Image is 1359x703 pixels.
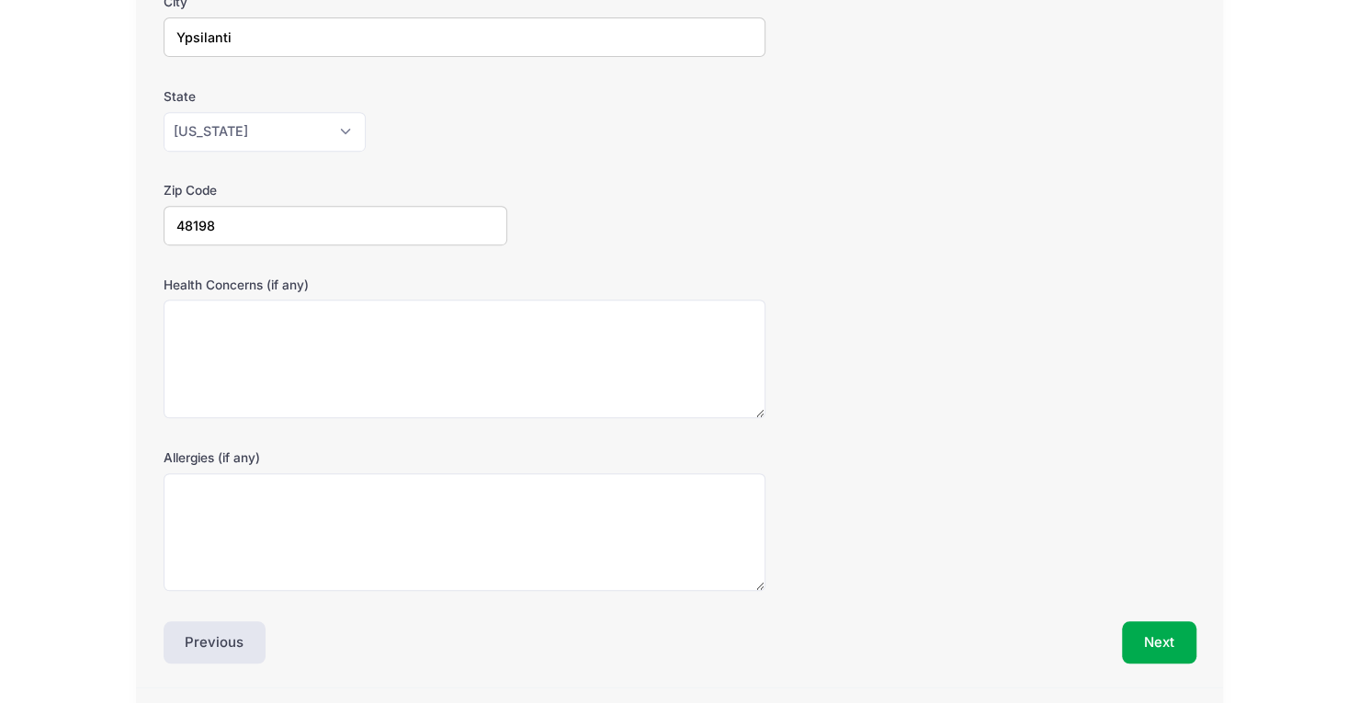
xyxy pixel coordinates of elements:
label: Allergies (if any) [164,448,508,467]
button: Previous [164,621,266,663]
button: Next [1122,621,1196,663]
label: Zip Code [164,181,508,199]
input: xxxxx [164,206,508,245]
label: State [164,87,508,106]
label: Health Concerns (if any) [164,276,508,294]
